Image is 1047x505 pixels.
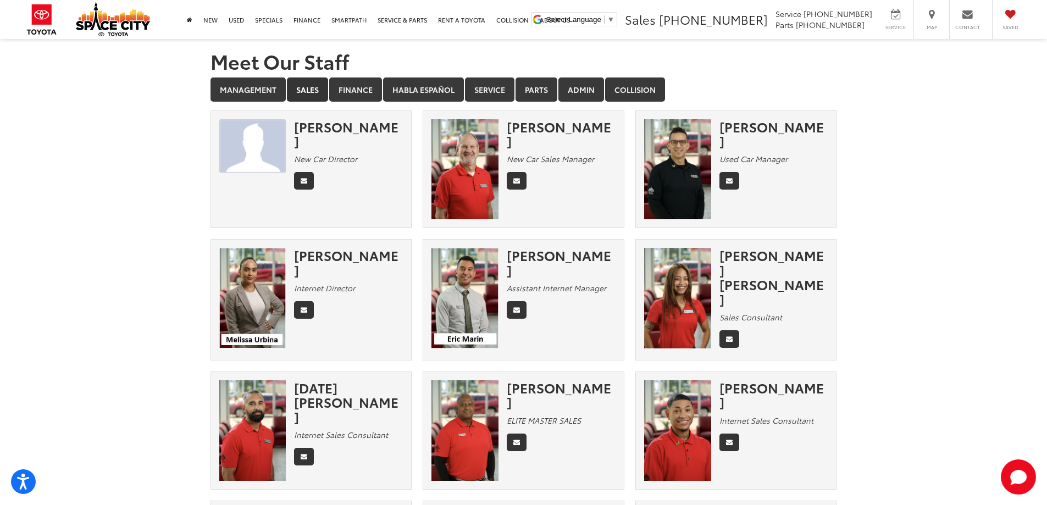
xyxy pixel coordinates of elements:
[804,8,872,19] span: [PHONE_NUMBER]
[507,172,527,190] a: Email
[719,172,739,190] a: Email
[294,380,403,424] div: [DATE][PERSON_NAME]
[1001,459,1036,495] button: Toggle Chat Window
[294,448,314,465] a: Email
[294,282,355,293] em: Internet Director
[507,380,616,409] div: [PERSON_NAME]
[76,2,150,36] img: Space City Toyota
[605,77,665,102] a: Collision
[219,119,286,174] img: JAMES TAYLOR
[546,15,614,24] a: Select Language​
[431,119,498,220] img: David Hardy
[294,248,403,277] div: [PERSON_NAME]
[719,248,828,306] div: [PERSON_NAME] [PERSON_NAME]
[796,19,865,30] span: [PHONE_NUMBER]
[775,19,794,30] span: Parts
[219,248,286,347] img: Melissa Urbina
[294,172,314,190] a: Email
[558,77,604,102] a: Admin
[294,119,403,148] div: [PERSON_NAME]
[955,24,980,31] span: Contact
[210,50,837,72] h1: Meet Our Staff
[210,77,286,102] a: Management
[919,24,944,31] span: Map
[719,119,828,148] div: [PERSON_NAME]
[294,301,314,319] a: Email
[431,248,498,348] img: Eric Marin
[507,434,527,451] a: Email
[546,15,601,24] span: Select Language
[775,8,801,19] span: Service
[659,10,768,28] span: [PHONE_NUMBER]
[998,24,1022,31] span: Saved
[383,77,464,102] a: Habla Español
[465,77,514,102] a: Service
[604,15,605,24] span: ​
[644,119,711,220] img: Candelario Perez
[719,330,739,348] a: Email
[644,248,711,348] img: Nash Cabrera
[883,24,908,31] span: Service
[516,77,557,102] a: Parts
[719,312,782,323] em: Sales Consultant
[294,429,388,440] em: Internet Sales Consultant
[644,380,711,481] img: Marcus Stewart
[294,153,357,164] em: New Car Director
[719,434,739,451] a: Email
[507,119,616,148] div: [PERSON_NAME]
[719,415,813,426] em: Internet Sales Consultant
[719,153,788,164] em: Used Car Manager
[507,282,606,293] em: Assistant Internet Manager
[507,415,581,426] em: ELITE MASTER SALES
[507,153,594,164] em: New Car Sales Manager
[287,77,328,102] a: Sales
[507,301,527,319] a: Email
[1001,459,1036,495] svg: Start Chat
[329,77,382,102] a: Finance
[719,380,828,409] div: [PERSON_NAME]
[219,380,286,481] img: Noel Licon
[210,77,837,103] div: Department Tabs
[431,380,498,481] img: LEONARD BELL
[607,15,614,24] span: ▼
[507,248,616,277] div: [PERSON_NAME]
[625,10,656,28] span: Sales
